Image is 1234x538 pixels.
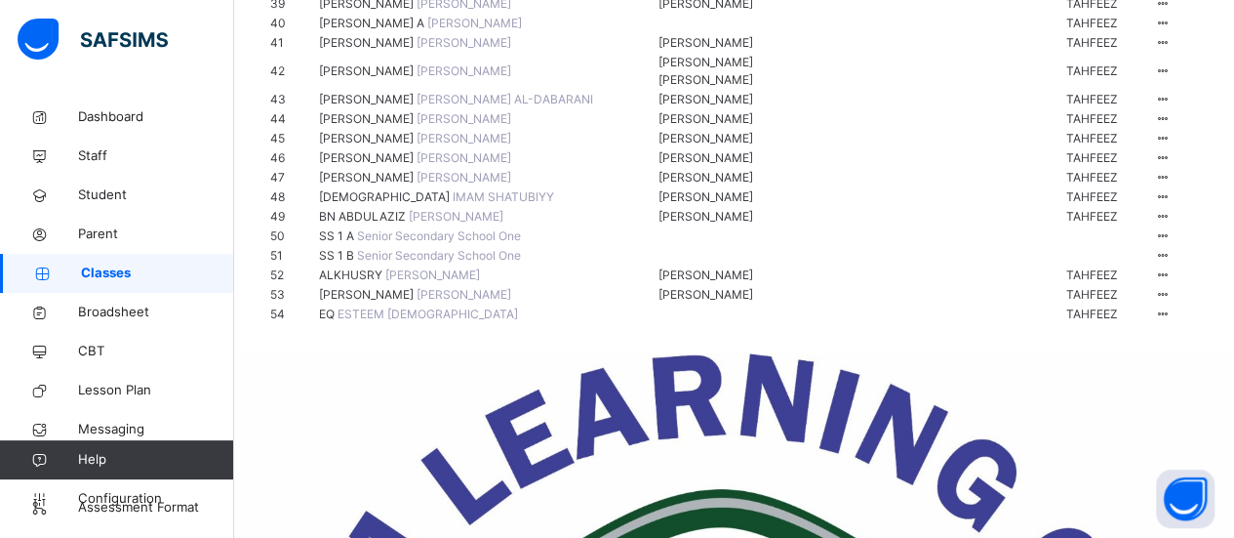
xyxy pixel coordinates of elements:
[269,109,318,129] td: 44
[658,169,753,186] span: [PERSON_NAME]
[319,92,417,106] span: [PERSON_NAME]
[1066,287,1118,302] span: TAHFEEZ
[269,207,318,227] td: 49
[417,63,511,78] span: [PERSON_NAME]
[78,489,233,509] span: Configuration
[78,342,234,361] span: CBT
[269,246,318,266] td: 51
[269,227,318,246] td: 50
[269,305,318,324] td: 54
[319,131,417,145] span: [PERSON_NAME]
[417,92,593,106] span: [PERSON_NAME] AL-DABARANI
[1066,16,1118,30] span: TAHFEEZ
[269,53,318,90] td: 42
[1066,268,1118,282] span: TAHFEEZ
[357,228,521,243] span: Senior Secondary School One
[658,54,821,89] span: [PERSON_NAME] [PERSON_NAME]
[269,148,318,168] td: 46
[78,146,234,166] span: Staff
[319,189,453,204] span: [DEMOGRAPHIC_DATA]
[417,170,511,185] span: [PERSON_NAME]
[78,107,234,127] span: Dashboard
[269,90,318,109] td: 43
[319,287,417,302] span: [PERSON_NAME]
[417,111,511,126] span: [PERSON_NAME]
[78,420,234,439] span: Messaging
[1066,92,1118,106] span: TAHFEEZ
[1066,209,1118,224] span: TAHFEEZ
[658,34,753,52] span: [PERSON_NAME]
[78,381,234,400] span: Lesson Plan
[658,110,753,128] span: [PERSON_NAME]
[427,16,522,30] span: [PERSON_NAME]
[385,268,480,282] span: [PERSON_NAME]
[1066,35,1118,50] span: TAHFEEZ
[319,228,357,243] span: SS 1 A
[319,63,417,78] span: [PERSON_NAME]
[319,170,417,185] span: [PERSON_NAME]
[417,150,511,165] span: [PERSON_NAME]
[658,188,753,206] span: [PERSON_NAME]
[78,450,233,470] span: Help
[319,248,357,263] span: SS 1 B
[417,131,511,145] span: [PERSON_NAME]
[1156,470,1214,528] button: Open asap
[417,35,511,50] span: [PERSON_NAME]
[658,208,753,226] span: [PERSON_NAME]
[357,248,521,263] span: Senior Secondary School One
[269,33,318,53] td: 41
[78,225,234,244] span: Parent
[319,209,409,224] span: BN ABDULAZIZ
[78,303,234,322] span: Broadsheet
[319,35,417,50] span: [PERSON_NAME]
[417,287,511,302] span: [PERSON_NAME]
[18,19,168,60] img: safsims
[269,168,318,187] td: 47
[658,286,753,304] span: [PERSON_NAME]
[319,16,427,30] span: [PERSON_NAME] A
[1066,63,1118,78] span: TAHFEEZ
[453,189,554,204] span: IMAM SHATUBIYY
[319,268,385,282] span: ALKHUSRY
[658,130,753,147] span: [PERSON_NAME]
[1066,189,1118,204] span: TAHFEEZ
[1066,150,1118,165] span: TAHFEEZ
[658,267,753,284] span: [PERSON_NAME]
[319,307,338,321] span: EQ
[1066,307,1118,321] span: TAHFEEZ
[269,266,318,285] td: 52
[81,264,234,283] span: Classes
[409,209,503,224] span: [PERSON_NAME]
[1066,131,1118,145] span: TAHFEEZ
[1066,111,1118,126] span: TAHFEEZ
[319,150,417,165] span: [PERSON_NAME]
[269,187,318,207] td: 48
[269,14,318,33] td: 40
[658,149,753,167] span: [PERSON_NAME]
[78,186,234,205] span: Student
[338,307,518,321] span: ESTEEM [DEMOGRAPHIC_DATA]
[319,111,417,126] span: [PERSON_NAME]
[1066,170,1118,185] span: TAHFEEZ
[658,91,753,108] span: [PERSON_NAME]
[269,129,318,148] td: 45
[269,285,318,305] td: 53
